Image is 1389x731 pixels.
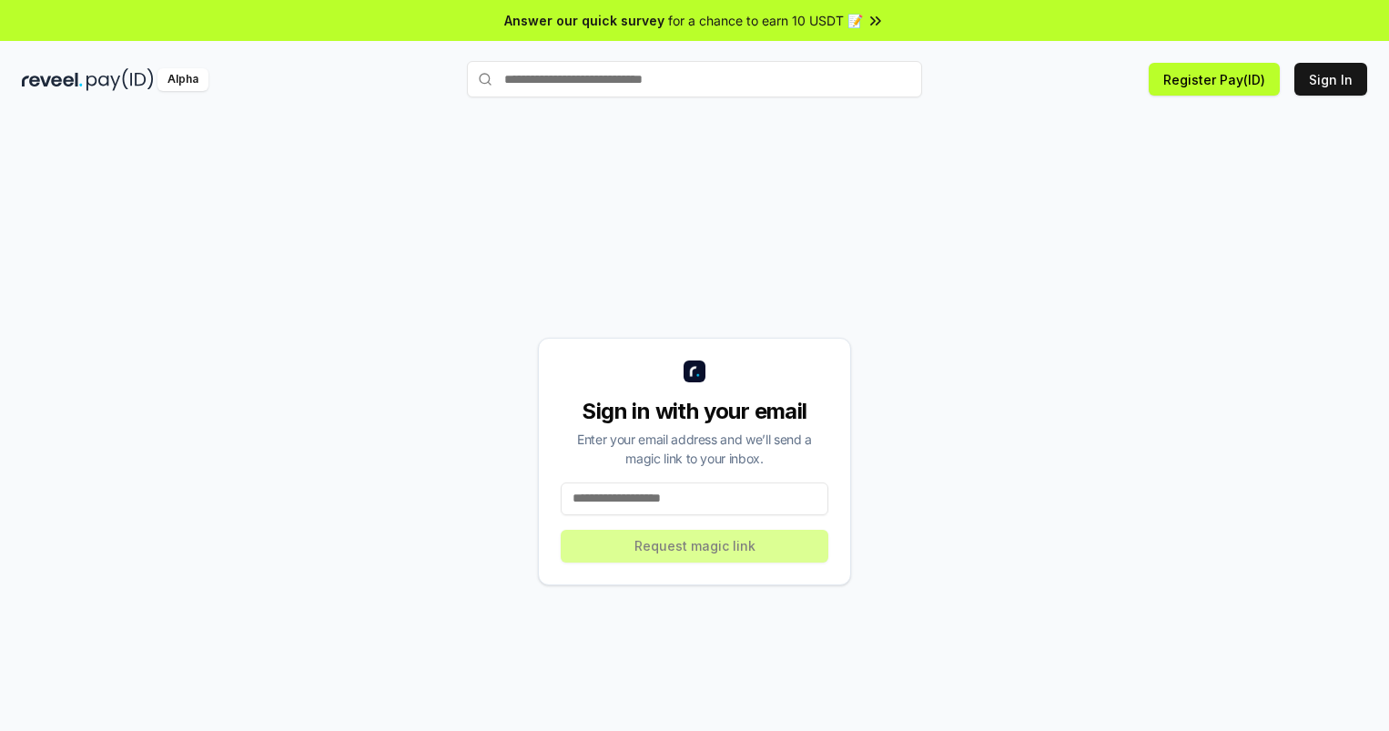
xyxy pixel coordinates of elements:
button: Register Pay(ID) [1149,63,1280,96]
div: Alpha [157,68,208,91]
button: Sign In [1294,63,1367,96]
img: pay_id [86,68,154,91]
span: for a chance to earn 10 USDT 📝 [668,11,863,30]
span: Answer our quick survey [504,11,664,30]
div: Sign in with your email [561,397,828,426]
img: logo_small [684,360,705,382]
div: Enter your email address and we’ll send a magic link to your inbox. [561,430,828,468]
img: reveel_dark [22,68,83,91]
